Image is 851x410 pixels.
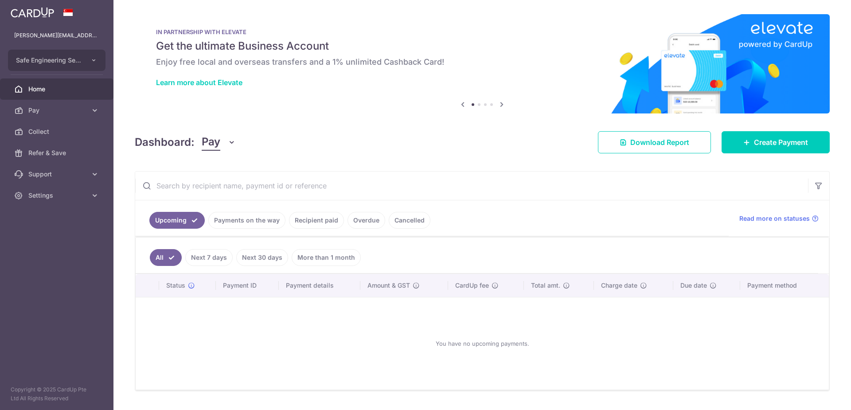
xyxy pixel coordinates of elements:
[289,212,344,229] a: Recipient paid
[722,131,830,153] a: Create Payment
[389,212,430,229] a: Cancelled
[28,85,87,94] span: Home
[680,281,707,290] span: Due date
[601,281,637,290] span: Charge date
[135,14,830,113] img: Renovation banner
[28,106,87,115] span: Pay
[236,249,288,266] a: Next 30 days
[156,57,808,67] h6: Enjoy free local and overseas transfers and a 1% unlimited Cashback Card!
[455,281,489,290] span: CardUp fee
[216,274,279,297] th: Payment ID
[156,78,242,87] a: Learn more about Elevate
[156,39,808,53] h5: Get the ultimate Business Account
[156,28,808,35] p: IN PARTNERSHIP WITH ELEVATE
[28,127,87,136] span: Collect
[11,7,54,18] img: CardUp
[146,305,818,383] div: You have no upcoming payments.
[150,249,182,266] a: All
[208,212,285,229] a: Payments on the way
[292,249,361,266] a: More than 1 month
[14,31,99,40] p: [PERSON_NAME][EMAIL_ADDRESS][DOMAIN_NAME]
[740,274,829,297] th: Payment method
[739,214,819,223] a: Read more on statuses
[28,148,87,157] span: Refer & Save
[8,50,105,71] button: Safe Engineering Services Pte Ltd
[185,249,233,266] a: Next 7 days
[135,134,195,150] h4: Dashboard:
[598,131,711,153] a: Download Report
[347,212,385,229] a: Overdue
[279,274,360,297] th: Payment details
[149,212,205,229] a: Upcoming
[739,214,810,223] span: Read more on statuses
[630,137,689,148] span: Download Report
[28,191,87,200] span: Settings
[367,281,410,290] span: Amount & GST
[166,281,185,290] span: Status
[202,134,220,151] span: Pay
[28,170,87,179] span: Support
[531,281,560,290] span: Total amt.
[202,134,236,151] button: Pay
[135,172,808,200] input: Search by recipient name, payment id or reference
[16,56,82,65] span: Safe Engineering Services Pte Ltd
[754,137,808,148] span: Create Payment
